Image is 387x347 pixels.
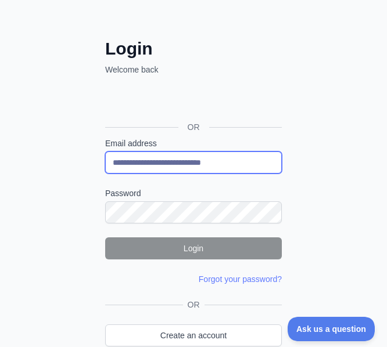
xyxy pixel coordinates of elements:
[105,187,282,199] label: Password
[199,274,282,284] a: Forgot your password?
[99,88,285,114] iframe: Sign in with Google Button
[178,121,209,133] span: OR
[105,237,282,259] button: Login
[105,324,282,346] a: Create an account
[105,64,282,75] p: Welcome back
[105,138,282,149] label: Email address
[105,38,282,59] h2: Login
[183,299,205,310] span: OR
[288,317,375,341] iframe: Toggle Customer Support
